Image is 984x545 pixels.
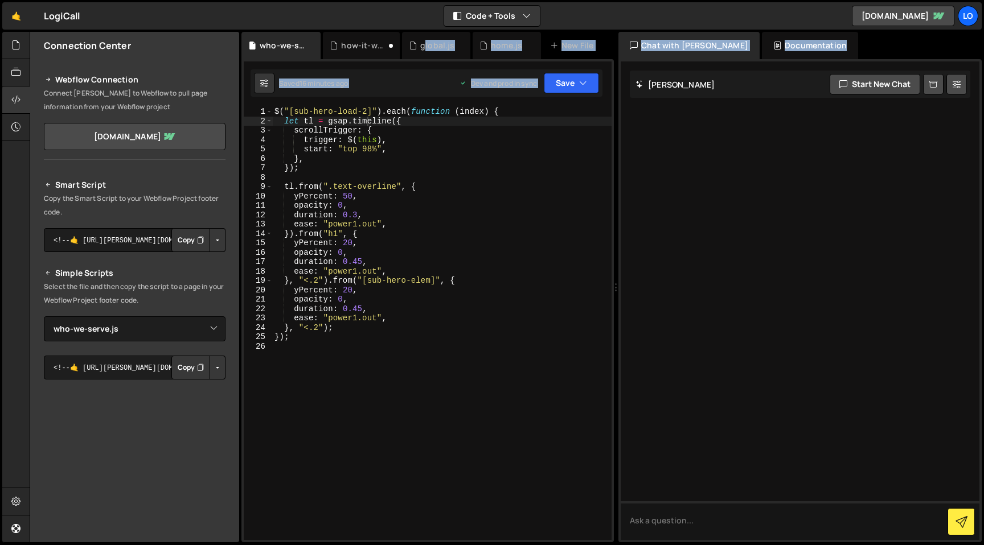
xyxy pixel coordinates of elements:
div: 3 [244,126,273,135]
div: 15 [244,238,273,248]
div: 8 [244,173,273,183]
div: Dev and prod in sync [460,79,537,88]
p: Copy the Smart Script to your Webflow Project footer code. [44,192,225,219]
div: 18 [244,267,273,276]
div: 10 [244,192,273,201]
div: New File [550,40,598,51]
div: 7 [244,163,273,173]
div: 24 [244,323,273,333]
div: 9 [244,182,273,192]
a: 🤙 [2,2,30,30]
a: [DOMAIN_NAME] [852,6,954,26]
div: 16 [244,248,273,258]
div: 14 [244,229,273,239]
div: Chat with [PERSON_NAME] [618,32,760,59]
h2: Simple Scripts [44,266,225,280]
div: global.js [420,40,454,51]
div: 13 [244,220,273,229]
h2: [PERSON_NAME] [635,79,715,90]
div: Saved [279,79,348,88]
div: 4 [244,135,273,145]
textarea: <!--🤙 [URL][PERSON_NAME][DOMAIN_NAME]> <script>document.addEventListener("DOMContentLoaded", func... [44,228,225,252]
div: 26 [244,342,273,352]
h2: Webflow Connection [44,73,225,86]
div: 2 [244,117,273,126]
div: 23 [244,313,273,323]
div: who-we-serve.js [260,40,307,51]
p: Select the file and then copy the script to a page in your Webflow Project footer code. [44,280,225,307]
div: 5 [244,144,273,154]
textarea: <!--🤙 [URL][PERSON_NAME][DOMAIN_NAME]> <script>document.addEventListener("DOMContentLoaded", func... [44,356,225,379]
div: 25 [244,332,273,342]
div: 1 [244,107,273,117]
button: Code + Tools [444,6,540,26]
button: Copy [171,356,210,379]
div: 11 [244,201,273,210]
div: home.js [491,40,522,51]
a: [DOMAIN_NAME] [44,123,225,150]
div: how-it-works.js [341,40,386,51]
div: 16 minutes ago [300,79,348,88]
div: 21 [244,295,273,304]
div: 17 [244,257,273,267]
button: Start new chat [830,74,920,94]
div: Documentation [762,32,858,59]
button: Copy [171,228,210,252]
h2: Connection Center [44,39,131,52]
div: 6 [244,154,273,164]
a: Lo [958,6,978,26]
div: 22 [244,304,273,314]
div: Button group with nested dropdown [171,356,225,379]
iframe: YouTube video player [44,398,227,501]
h2: Smart Script [44,178,225,192]
div: 12 [244,210,273,220]
div: Button group with nested dropdown [171,228,225,252]
p: Connect [PERSON_NAME] to Webflow to pull page information from your Webflow project [44,86,225,114]
div: LogiCall [44,9,80,23]
div: 20 [244,286,273,295]
button: Save [544,73,599,93]
div: 19 [244,276,273,286]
